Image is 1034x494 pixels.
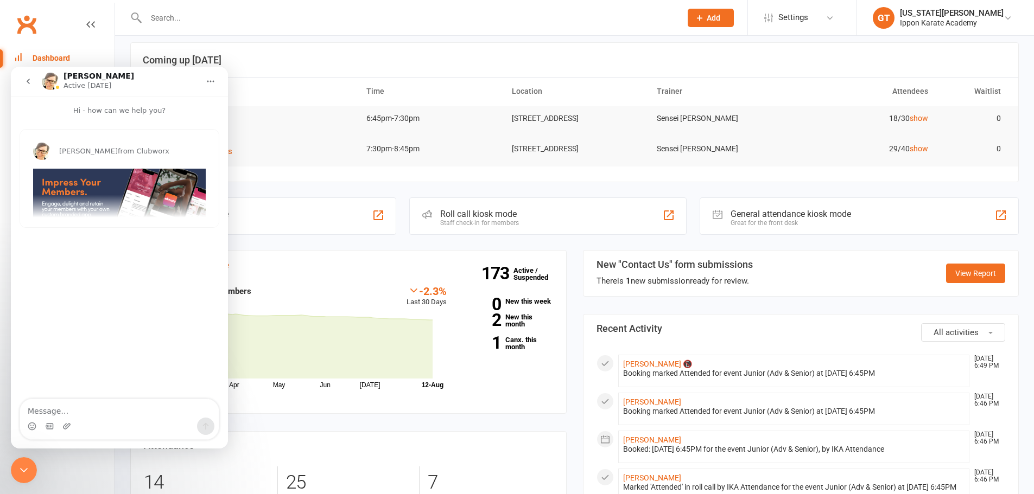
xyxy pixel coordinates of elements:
[731,219,851,227] div: Great for the front desk
[623,483,965,492] div: Marked 'Attended' in roll call by IKA Attendance for the event Junior (Adv & Senior) at [DATE] 6:...
[357,78,502,105] th: Time
[17,355,26,364] button: Emoji picker
[731,209,851,219] div: General attendance kiosk mode
[969,355,1005,369] time: [DATE] 6:49 PM
[144,259,553,270] h3: Members
[910,144,928,153] a: show
[792,78,938,105] th: Attendees
[463,312,501,328] strong: 2
[52,355,60,364] button: Upload attachment
[946,264,1005,283] a: View Report
[502,136,648,162] td: [STREET_ADDRESS]
[792,106,938,131] td: 18/30
[623,473,681,482] a: [PERSON_NAME]
[688,9,734,27] button: Add
[440,219,519,227] div: Staff check-in for members
[900,8,1004,18] div: [US_STATE][PERSON_NAME]
[463,336,553,350] a: 1Canx. this month
[938,106,1011,131] td: 0
[463,313,553,328] a: 2New this month
[921,323,1005,342] button: All activities
[910,114,928,123] a: show
[647,136,792,162] td: Sensei [PERSON_NAME]
[144,440,553,451] h3: Attendance
[13,11,40,38] a: Clubworx
[407,285,447,297] div: -2.3%
[513,259,561,289] a: 173Active / Suspended
[502,78,648,105] th: Location
[357,136,502,162] td: 7:30pm-8:45pm
[11,457,37,483] iframe: Intercom live chat
[623,445,965,454] div: Booked: [DATE] 6:45PM for the event Junior (Adv & Senior), by IKA Attendance
[33,54,70,62] div: Dashboard
[440,209,519,219] div: Roll call kiosk mode
[647,106,792,131] td: Sensei [PERSON_NAME]
[107,80,158,88] span: from Clubworx
[357,106,502,131] td: 6:45pm-7:30pm
[463,335,501,351] strong: 1
[597,323,1006,334] h3: Recent Activity
[11,67,228,448] iframe: Intercom live chat
[623,435,681,444] a: [PERSON_NAME]
[143,10,674,25] input: Search...
[938,136,1011,162] td: 0
[9,332,208,351] textarea: Message…
[14,46,115,70] a: Dashboard
[481,265,513,281] strong: 173
[502,106,648,131] td: [STREET_ADDRESS]
[934,328,979,337] span: All activities
[143,55,1006,66] h3: Coming up [DATE]
[969,431,1005,445] time: [DATE] 6:46 PM
[463,296,501,312] strong: 0
[969,469,1005,483] time: [DATE] 6:46 PM
[623,407,965,416] div: Booking marked Attended for event Junior (Adv & Senior) at [DATE] 6:45PM
[707,14,720,22] span: Add
[969,393,1005,407] time: [DATE] 6:46 PM
[597,274,753,287] div: There is new submission ready for review.
[623,360,692,368] a: [PERSON_NAME] 📵
[647,78,792,105] th: Trainer
[48,80,107,88] span: [PERSON_NAME]
[138,78,357,105] th: Event/Booking
[623,397,681,406] a: [PERSON_NAME]
[900,18,1004,28] div: Ippon Karate Academy
[34,355,43,364] button: Gif picker
[597,259,753,270] h3: New "Contact Us" form submissions
[938,78,1011,105] th: Waitlist
[626,276,631,286] strong: 1
[22,76,40,93] img: Profile image for Emily
[463,298,553,305] a: 0New this week
[778,5,808,30] span: Settings
[186,351,204,368] button: Send a message…
[407,285,447,308] div: Last 30 Days
[873,7,895,29] div: GT
[623,369,965,378] div: Booking marked Attended for event Junior (Adv & Senior) at [DATE] 6:45PM
[792,136,938,162] td: 29/40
